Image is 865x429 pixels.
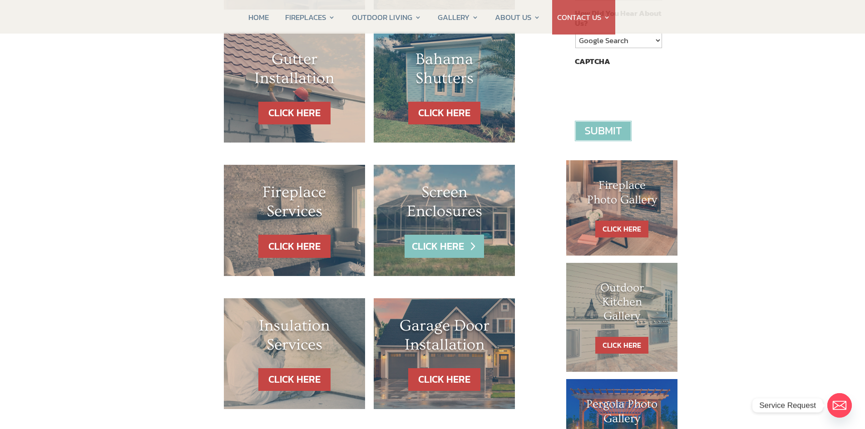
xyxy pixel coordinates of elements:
a: CLICK HERE [408,102,480,125]
a: CLICK HERE [258,368,331,391]
a: Email [827,393,852,418]
a: CLICK HERE [595,221,648,237]
a: CLICK HERE [595,337,648,354]
h1: Insulation Services [242,316,347,359]
h1: Outdoor Kitchen Gallery [584,281,660,328]
h1: Garage Door Installation [392,316,497,359]
h1: Screen Enclosures [392,183,497,226]
a: CLICK HERE [258,235,331,258]
a: CLICK HERE [405,235,484,258]
h1: Fireplace Services [242,183,347,226]
label: CAPTCHA [575,56,610,66]
input: Submit [575,121,632,141]
h1: Gutter Installation [242,50,347,93]
h1: Bahama Shutters [392,50,497,93]
a: CLICK HERE [258,102,331,125]
a: CLICK HERE [408,368,480,391]
iframe: reCAPTCHA [575,71,713,106]
h1: Fireplace Photo Gallery [584,178,660,211]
